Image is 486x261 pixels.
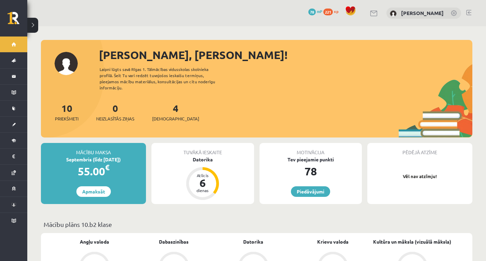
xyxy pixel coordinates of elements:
a: Angļu valoda [80,238,109,245]
a: Apmaksāt [76,186,111,197]
a: Datorika Atlicis 6 dienas [151,156,254,201]
span: € [105,162,109,172]
div: Pēdējā atzīme [367,143,472,156]
div: Tev pieejamie punkti [260,156,362,163]
a: 4[DEMOGRAPHIC_DATA] [152,102,199,122]
span: xp [334,9,338,14]
span: 78 [308,9,316,15]
div: Motivācija [260,143,362,156]
span: mP [317,9,322,14]
a: Kultūra un māksla (vizuālā māksla) [373,238,451,245]
span: 221 [323,9,333,15]
div: Mācību maksa [41,143,146,156]
div: Laipni lūgts savā Rīgas 1. Tālmācības vidusskolas skolnieka profilā. Šeit Tu vari redzēt tuvojošo... [100,66,227,91]
a: Krievu valoda [317,238,349,245]
span: [DEMOGRAPHIC_DATA] [152,115,199,122]
a: 78 mP [308,9,322,14]
span: Neizlasītās ziņas [96,115,134,122]
p: Vēl nav atzīmju! [371,173,469,180]
img: Loreta Veigule [390,10,397,17]
div: Atlicis [192,173,213,177]
div: dienas [192,188,213,192]
a: Datorika [243,238,263,245]
p: Mācību plāns 10.b2 klase [44,220,470,229]
div: [PERSON_NAME], [PERSON_NAME]! [99,47,472,63]
div: Tuvākā ieskaite [151,143,254,156]
a: 221 xp [323,9,342,14]
a: Rīgas 1. Tālmācības vidusskola [8,12,27,29]
div: Datorika [151,156,254,163]
a: [PERSON_NAME] [401,10,444,16]
div: 6 [192,177,213,188]
a: 0Neizlasītās ziņas [96,102,134,122]
a: Piedāvājumi [291,186,330,197]
a: Dabaszinības [159,238,189,245]
span: Priekšmeti [55,115,78,122]
a: 10Priekšmeti [55,102,78,122]
div: 55.00 [41,163,146,179]
div: Septembris (līdz [DATE]) [41,156,146,163]
div: 78 [260,163,362,179]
